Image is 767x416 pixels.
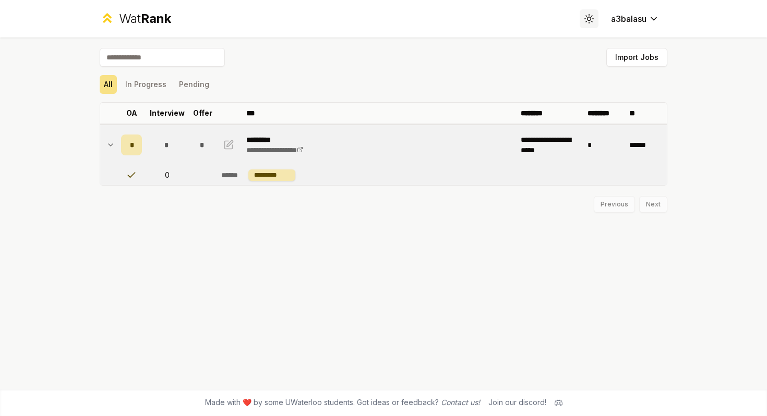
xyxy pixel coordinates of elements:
button: All [100,75,117,94]
button: a3balasu [603,9,667,28]
a: Contact us! [441,398,480,407]
p: Offer [193,108,212,118]
p: Interview [150,108,185,118]
a: WatRank [100,10,171,27]
button: In Progress [121,75,171,94]
td: 0 [146,165,188,185]
span: a3balasu [611,13,646,25]
button: Pending [175,75,213,94]
p: OA [126,108,137,118]
button: Import Jobs [606,48,667,67]
span: Rank [141,11,171,26]
div: Join our discord! [488,397,546,408]
div: Wat [119,10,171,27]
span: Made with ❤️ by some UWaterloo students. Got ideas or feedback? [205,397,480,408]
